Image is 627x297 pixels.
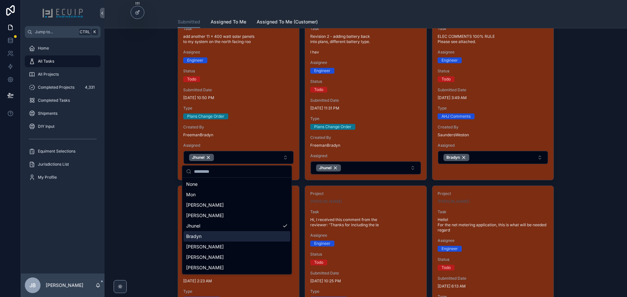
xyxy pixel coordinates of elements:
div: Todo [442,76,451,82]
span: JB [29,281,36,289]
span: Type [183,289,294,294]
span: Task [310,26,421,31]
div: 4,331 [83,83,97,91]
span: [DATE] 11:31 PM [310,106,421,111]
a: Project[PERSON_NAME]Taskadd another 11 x 400 watt solar panels to my system on the north facing r... [178,2,299,180]
span: Task [310,209,421,215]
span: Assignee [183,50,294,55]
span: Status [438,257,548,262]
span: Bradyn [446,155,460,160]
a: Project[PERSON_NAME]TaskRevision 2 - adding battery back into plans, different battery type. I ha... [305,2,426,180]
span: Status [310,252,421,257]
span: All Tasks [38,59,54,64]
span: Assignee [438,238,548,243]
span: Submitted Date [438,276,548,281]
div: Engineer [442,57,458,63]
span: Submitted [178,19,200,25]
span: My Profile [38,175,57,180]
span: Type [310,289,421,294]
span: ELEC COMMENTS 100% RULE Please see attached. [438,34,548,44]
a: [PERSON_NAME] [438,199,469,204]
div: Plans Change Order [314,124,351,130]
div: Todo [314,87,323,93]
span: Status [438,68,548,74]
span: Type [183,106,294,111]
span: Created By [183,125,294,130]
a: Assigned To Me (Customer) [257,16,318,29]
button: Unselect 951 [316,164,341,171]
span: Mon [186,191,196,198]
span: Revision 2 - adding battery back into plans, different battery type. I hav [310,34,421,55]
span: Jhunel [192,155,204,160]
span: [PERSON_NAME] [186,244,224,250]
button: Unselect 7 [443,154,469,161]
span: Assigned [310,153,421,158]
div: Todo [187,76,196,82]
span: Submitted Date [438,87,548,93]
span: Hello! For the net metering application, this is what will be needed regard [438,217,548,233]
span: FreemanBradyn [183,132,294,138]
a: Completed Projects4,331 [25,82,101,93]
span: Jurisdictions List [38,162,69,167]
button: Jump to...CtrlK [25,26,101,38]
a: My Profile [25,171,101,183]
span: Assigned To Me (Customer) [257,19,318,25]
span: [DATE] 10:50 PM [183,95,294,100]
div: Engineer [314,68,330,74]
button: Unselect 951 [189,154,214,161]
a: Project[PERSON_NAME]TaskELEC COMMENTS 100% RULE Please see attached.AssigneeEngineerStatusTodoSub... [432,2,554,180]
a: Equiment Selections [25,145,101,157]
span: Assigned To Me [211,19,246,25]
span: Jhunel [319,165,331,171]
span: [PERSON_NAME] [186,202,224,208]
a: Submitted [178,16,200,28]
img: App logo [42,8,83,18]
span: Task [438,26,548,31]
span: Project [310,191,421,196]
span: Ctrl [79,29,91,35]
span: [PERSON_NAME] [186,254,224,260]
span: Home [38,46,49,51]
span: Status [183,68,294,74]
span: Submitted Date [310,98,421,103]
span: Created By [310,135,421,140]
button: Select Button [184,151,294,164]
a: Home [25,42,101,54]
span: DIY Input [38,124,55,129]
div: None [184,179,290,189]
button: Select Button [438,151,548,164]
a: Completed Tasks [25,95,101,106]
span: [PERSON_NAME] [186,212,224,219]
span: [PERSON_NAME] [186,264,224,271]
span: Created By [438,125,548,130]
div: AHJ Comments [442,113,471,119]
div: Plans Change Order [187,113,224,119]
div: Suggestions [182,178,292,274]
div: Todo [442,265,451,271]
span: Completed Projects [38,85,74,90]
span: Assigned [438,143,548,148]
span: K [92,29,97,35]
span: Type [310,116,421,121]
span: Jump to... [35,29,76,35]
span: [DATE] 3:49 AM [438,95,548,100]
span: FreemanBradyn [310,143,421,148]
div: Engineer [442,246,458,252]
p: [PERSON_NAME] [46,282,83,289]
span: Assigned [183,143,294,148]
span: Completed Tasks [38,98,70,103]
a: [PERSON_NAME] [310,199,342,204]
div: scrollable content [21,38,104,192]
span: [DATE] 6:13 AM [438,284,548,289]
span: Assignee [310,60,421,65]
a: All Tasks [25,55,101,67]
span: Project [438,191,548,196]
span: add another 11 x 400 watt solar panels to my system on the north facing roo [183,34,294,44]
span: Type [438,106,548,111]
span: Task [183,26,294,31]
span: Jhunel [186,223,200,229]
span: Equiment Selections [38,149,75,154]
span: All Projects [38,72,59,77]
span: Assignee [310,233,421,238]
